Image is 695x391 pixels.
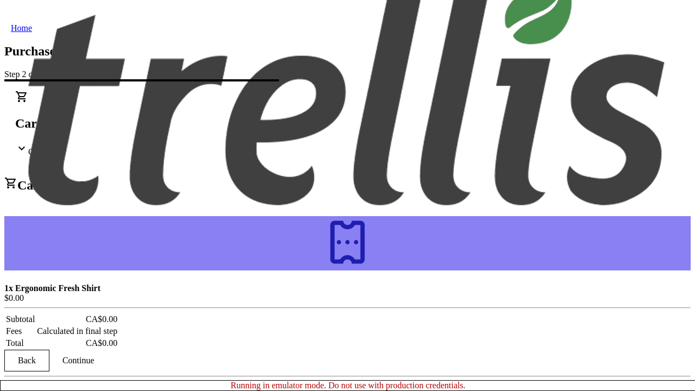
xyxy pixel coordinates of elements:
td: Subtotal [5,314,35,325]
button: Continue [49,350,108,371]
td: Fees [5,326,35,337]
td: Total [5,338,35,349]
td: CA$0.00 [36,338,118,349]
strong: 1x Ergonomic Fresh Shirt [4,283,100,293]
button: Back [4,350,49,371]
td: CA$0.00 [36,314,118,325]
span: Continue [62,356,94,365]
div: $0.00 [4,293,691,303]
span: Back [18,356,36,365]
td: Calculated in final step [36,326,118,337]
